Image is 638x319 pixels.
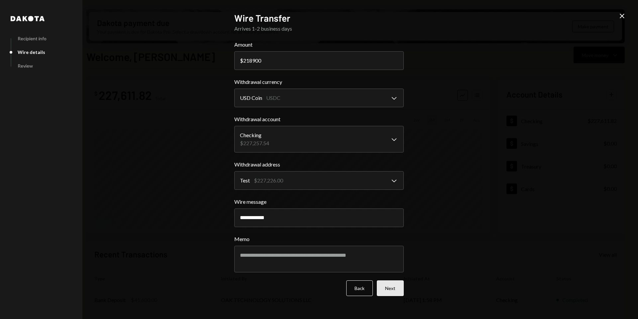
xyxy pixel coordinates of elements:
[266,94,280,102] div: USDC
[377,280,404,296] button: Next
[18,63,33,69] div: Review
[234,235,404,243] label: Memo
[234,51,404,70] input: 0.00
[234,12,404,25] h2: Wire Transfer
[234,78,404,86] label: Withdrawal currency
[254,176,283,184] div: $227,226.00
[234,171,404,190] button: Withdrawal address
[234,25,404,33] div: Arrives 1-2 business days
[234,160,404,168] label: Withdrawal address
[346,280,373,296] button: Back
[234,41,404,49] label: Amount
[18,36,47,41] div: Recipient info
[234,198,404,206] label: Wire message
[18,49,45,55] div: Wire details
[234,115,404,123] label: Withdrawal account
[234,126,404,153] button: Withdrawal account
[234,89,404,107] button: Withdrawal currency
[240,57,243,64] div: $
